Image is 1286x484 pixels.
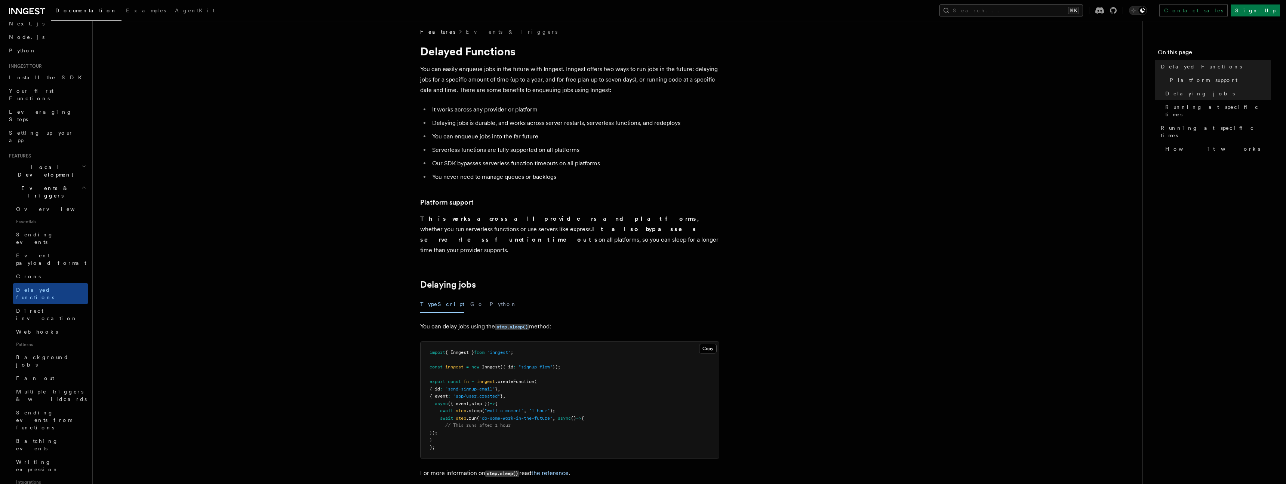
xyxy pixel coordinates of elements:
span: } [430,437,432,442]
a: Delaying jobs [1162,87,1271,100]
span: }); [553,364,560,370]
a: Sending events [13,228,88,249]
span: Sending events from functions [16,410,72,431]
span: import [430,350,445,355]
a: AgentKit [170,2,219,20]
h4: On this page [1158,48,1271,60]
a: Leveraging Steps [6,105,88,126]
span: ({ id [500,364,513,370]
span: Delayed functions [16,287,54,300]
a: Direct invocation [13,304,88,325]
a: Event payload format [13,249,88,270]
a: Platform support [1167,73,1271,87]
span: step [456,408,466,413]
button: Go [470,296,484,313]
a: How it works [1162,142,1271,156]
span: Python [9,48,36,53]
span: Features [6,153,31,159]
span: Documentation [55,7,117,13]
span: Crons [16,273,41,279]
a: Webhooks [13,325,88,339]
p: You can easily enqueue jobs in the future with Inngest. Inngest offers two ways to run jobs in th... [420,64,719,95]
span: ); [550,408,555,413]
span: Background jobs [16,354,69,368]
span: Essentials [13,216,88,228]
span: await [440,416,453,421]
span: => [490,401,495,406]
a: Sign Up [1231,4,1280,16]
span: const [430,364,443,370]
a: Overview [13,202,88,216]
span: , [553,416,555,421]
span: { [581,416,584,421]
span: = [466,364,469,370]
span: Delaying jobs [1165,90,1235,97]
span: Inngest [482,364,500,370]
span: Platform support [1170,76,1237,84]
span: { [495,401,498,406]
h1: Delayed Functions [420,45,719,58]
span: async [435,401,448,406]
a: Events & Triggers [466,28,557,36]
span: ( [482,408,484,413]
a: Sending events from functions [13,406,88,434]
span: Features [420,28,455,36]
span: Webhooks [16,329,58,335]
span: Delayed Functions [1161,63,1242,70]
span: inngest [477,379,495,384]
span: = [471,379,474,384]
a: Crons [13,270,88,283]
span: .createFunction [495,379,534,384]
span: Patterns [13,339,88,350]
span: , [503,393,505,399]
a: Multiple triggers & wildcards [13,385,88,406]
span: Leveraging Steps [9,109,72,122]
span: : [448,393,450,399]
li: Our SDK bypasses serverless function timeouts on all platforms [430,158,719,169]
code: step.sleep() [485,471,519,477]
span: AgentKit [175,7,215,13]
span: { id [430,386,440,392]
span: Setting up your app [9,130,73,143]
span: { Inngest } [445,350,474,355]
span: , [498,386,500,392]
span: Direct invocation [16,308,77,321]
span: step [456,416,466,421]
p: , whether you run serverless functions or use servers like express. on all platforms, so you can ... [420,214,719,255]
a: Your first Functions [6,84,88,105]
span: Next.js [9,21,44,27]
span: Running at specific times [1161,124,1271,139]
span: Install the SDK [9,74,86,80]
a: Running at specific times [1158,121,1271,142]
span: "wait-a-moment" [484,408,524,413]
li: Delaying jobs is durable, and works across server restarts, serverless functions, and redeploys [430,118,719,128]
span: Batching events [16,438,58,451]
li: It works across any provider or platform [430,104,719,115]
span: "inngest" [487,350,511,355]
span: "send-signup-email" [445,386,495,392]
li: Serverless functions are fully supported on all platforms [430,145,719,155]
a: Background jobs [13,350,88,371]
button: Toggle dark mode [1129,6,1147,15]
span: { event [430,393,448,399]
span: Sending events [16,232,53,245]
a: Install the SDK [6,71,88,84]
span: "signup-flow" [519,364,553,370]
span: ; [511,350,513,355]
span: ( [477,416,479,421]
span: new [471,364,479,370]
span: async [558,416,571,421]
span: Event payload format [16,252,86,266]
span: await [440,408,453,413]
a: step.sleep() [495,323,529,330]
span: .sleep [466,408,482,413]
a: Delaying jobs [420,279,476,290]
a: Next.js [6,17,88,30]
button: Events & Triggers [6,181,88,202]
span: "app/user.created" [453,393,500,399]
span: } [495,386,498,392]
span: Node.js [9,34,44,40]
span: () [571,416,576,421]
span: Your first Functions [9,88,53,101]
li: You can enqueue jobs into the far future [430,131,719,142]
